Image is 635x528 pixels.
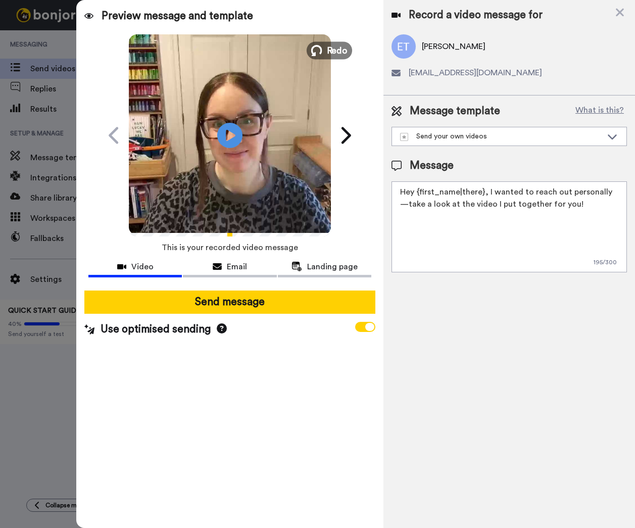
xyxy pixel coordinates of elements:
span: Landing page [307,261,358,273]
span: Use optimised sending [101,322,211,337]
textarea: Hey {first_name|there}, I wanted to reach out personally—take a look at the video I put together ... [392,181,627,272]
img: demo-template.svg [400,133,408,141]
span: [EMAIL_ADDRESS][DOMAIN_NAME] [409,67,542,79]
span: Message [410,158,454,173]
div: Send your own videos [400,131,602,141]
span: Message template [410,104,500,119]
button: Send message [84,291,375,314]
button: What is this? [572,104,627,119]
span: Video [131,261,154,273]
span: Email [227,261,247,273]
span: This is your recorded video message [162,236,298,259]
